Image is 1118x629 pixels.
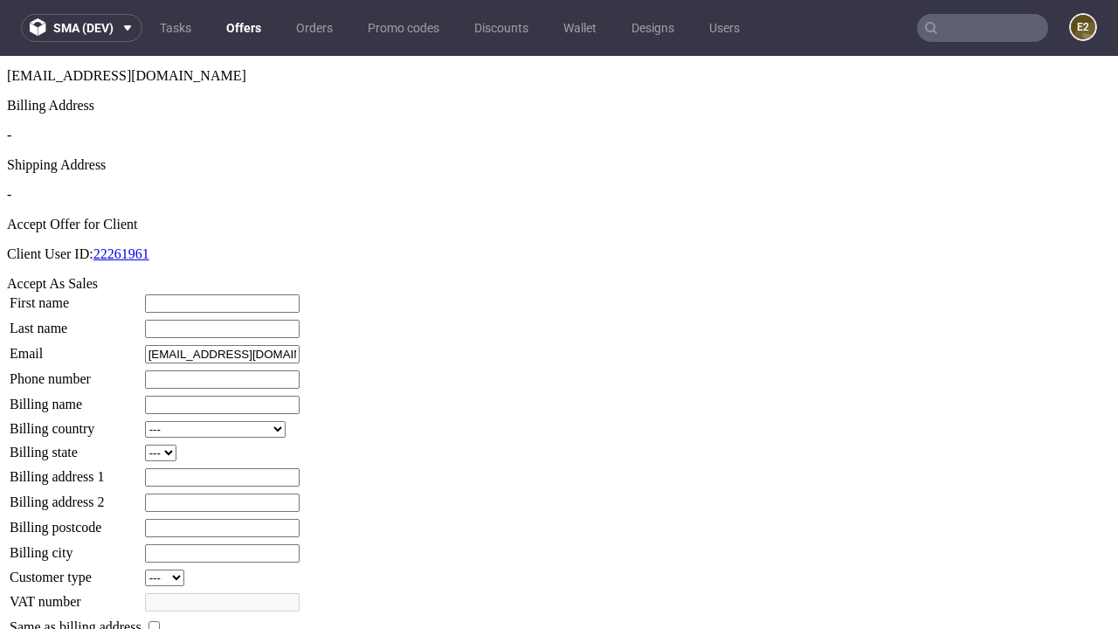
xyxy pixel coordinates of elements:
[9,411,142,432] td: Billing address 1
[286,14,343,42] a: Orders
[9,487,142,508] td: Billing city
[7,190,1111,206] p: Client User ID:
[7,101,1111,117] div: Shipping Address
[621,14,685,42] a: Designs
[9,536,142,556] td: VAT number
[9,314,142,334] td: Phone number
[9,288,142,308] td: Email
[9,562,142,581] td: Same as billing address
[699,14,750,42] a: Users
[1071,15,1095,39] figcaption: e2
[9,263,142,283] td: Last name
[7,72,11,86] span: -
[7,220,1111,236] div: Accept As Sales
[93,190,149,205] a: 22261961
[464,14,539,42] a: Discounts
[7,131,11,146] span: -
[9,388,142,406] td: Billing state
[149,14,202,42] a: Tasks
[357,14,450,42] a: Promo codes
[9,462,142,482] td: Billing postcode
[21,14,142,42] button: sma (dev)
[7,12,246,27] span: [EMAIL_ADDRESS][DOMAIN_NAME]
[9,437,142,457] td: Billing address 2
[9,339,142,359] td: Billing name
[216,14,272,42] a: Offers
[7,161,1111,176] div: Accept Offer for Client
[9,513,142,531] td: Customer type
[553,14,607,42] a: Wallet
[9,364,142,383] td: Billing country
[53,22,114,34] span: sma (dev)
[7,42,1111,58] div: Billing Address
[9,238,142,258] td: First name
